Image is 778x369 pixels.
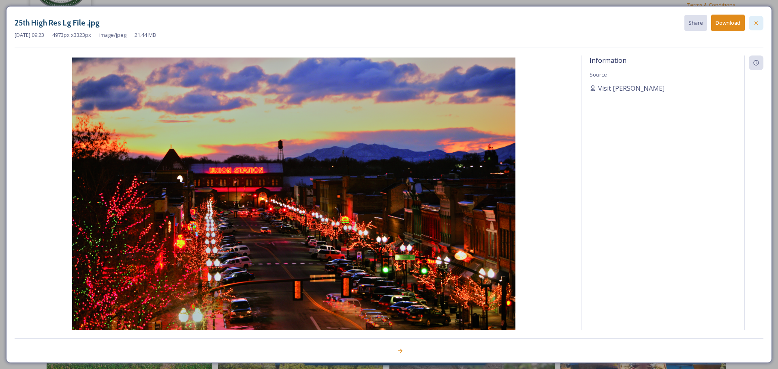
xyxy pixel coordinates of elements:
[52,31,91,39] span: 4973 px x 3323 px
[99,31,126,39] span: image/jpeg
[590,56,626,65] span: Information
[711,15,745,31] button: Download
[135,31,156,39] span: 21.44 MB
[684,15,707,31] button: Share
[590,71,607,78] span: Source
[598,83,665,93] span: Visit [PERSON_NAME]
[15,31,44,39] span: [DATE] 09:23
[15,17,100,29] h3: 25th High Res Lg File .jpg
[15,58,573,354] img: 25th%20High%20Res%20Lg%20File%20.jpg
